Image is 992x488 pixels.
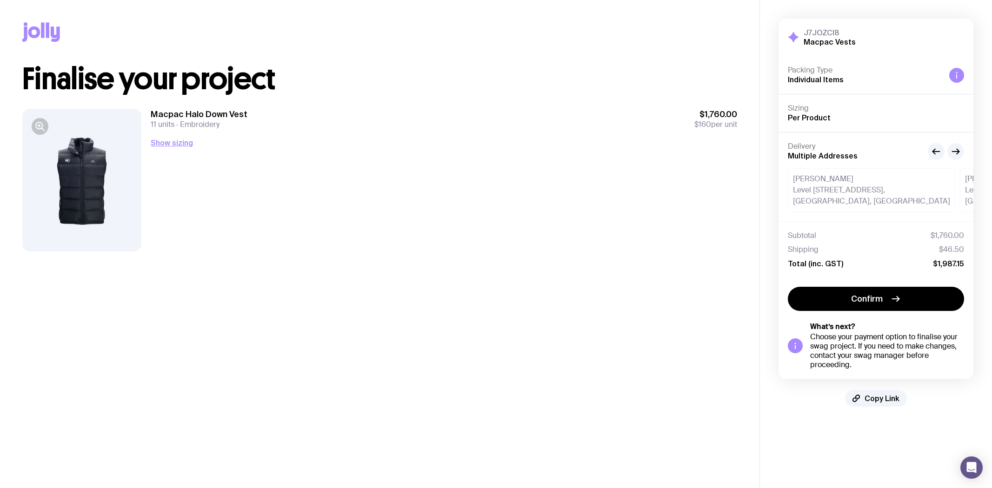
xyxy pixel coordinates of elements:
[788,168,955,212] div: [PERSON_NAME] Level [STREET_ADDRESS], [GEOGRAPHIC_DATA], [GEOGRAPHIC_DATA]
[960,456,983,479] div: Open Intercom Messenger
[788,245,819,254] span: Shipping
[865,394,899,403] span: Copy Link
[788,66,942,75] h4: Packing Type
[788,231,816,240] span: Subtotal
[939,245,964,254] span: $46.50
[851,293,883,304] span: Confirm
[810,332,964,369] div: Choose your payment option to finalise your swag project. If you need to make changes, contact yo...
[788,113,831,122] span: Per Product
[804,37,856,46] h2: Macpac Vests
[788,287,964,311] button: Confirm
[694,120,737,129] span: per unit
[22,64,737,94] h1: Finalise your project
[810,322,964,331] h5: What’s next?
[151,137,193,148] button: Show sizing
[804,28,856,37] h3: J7JOZCI8
[788,152,858,160] span: Multiple Addresses
[788,75,844,84] span: Individual Items
[151,119,174,129] span: 11 units
[694,119,711,129] span: $160
[931,231,964,240] span: $1,760.00
[788,259,843,268] span: Total (inc. GST)
[845,390,907,407] button: Copy Link
[694,109,737,120] span: $1,760.00
[788,104,964,113] h4: Sizing
[933,259,964,268] span: $1,987.15
[174,119,220,129] span: Embroidery
[151,109,247,120] h3: Macpac Halo Down Vest
[788,142,920,151] h4: Delivery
